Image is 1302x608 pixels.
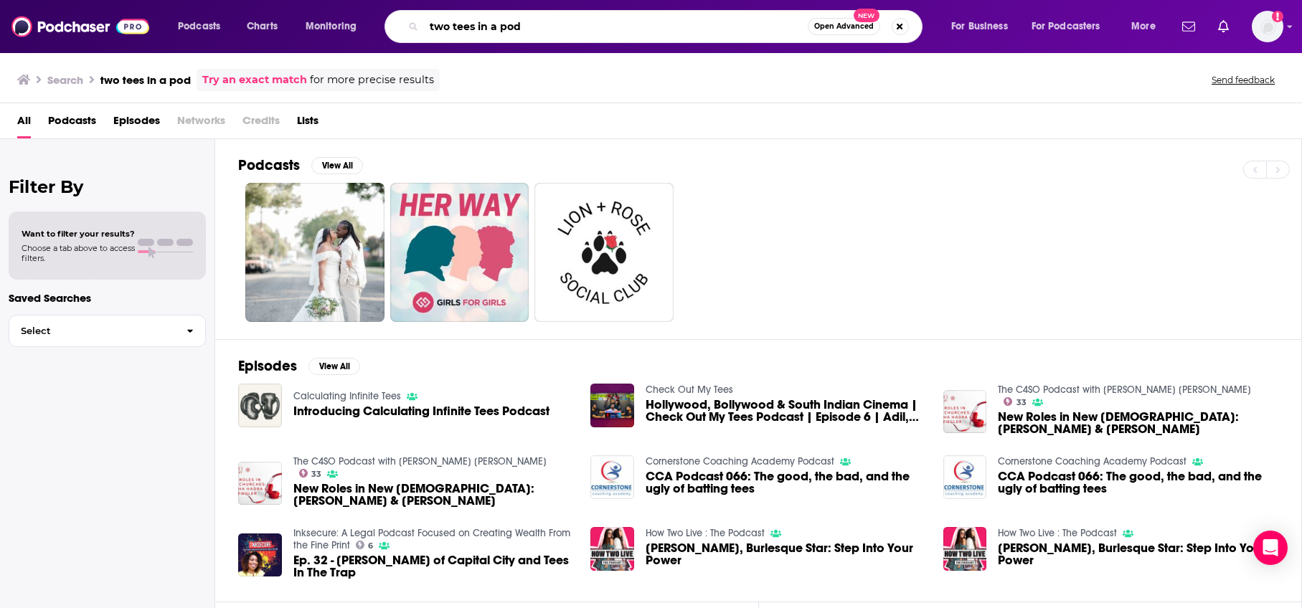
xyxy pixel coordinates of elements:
a: Show notifications dropdown [1212,14,1235,39]
a: Podcasts [48,109,96,138]
p: Saved Searches [9,291,206,305]
h2: Episodes [238,357,297,375]
a: CCA Podcast 066: The good, the bad, and the ugly of batting tees [998,470,1278,495]
a: Cornerstone Coaching Academy Podcast [998,455,1187,467]
a: EpisodesView All [238,357,360,375]
a: Dita Von Teese, Burlesque Star: Step Into Your Power [646,542,926,566]
img: New Roles in New Churches: Teesha Hadra & Jon Ziegler [943,390,987,434]
button: Show profile menu [1252,11,1283,42]
a: Episodes [113,109,160,138]
a: The C4SO Podcast with Bishop Todd Hunter [998,384,1251,396]
span: 33 [311,471,321,478]
button: View All [308,358,360,375]
span: Choose a tab above to access filters. [22,243,135,263]
span: Select [9,326,175,336]
a: The C4SO Podcast with Bishop Todd Hunter [293,455,547,467]
a: New Roles in New Churches: Teesha Hadra & Jon Ziegler [998,411,1278,435]
span: Credits [242,109,280,138]
button: open menu [296,15,375,38]
div: Search podcasts, credits, & more... [398,10,936,43]
img: Podchaser - Follow, Share and Rate Podcasts [11,13,149,40]
a: Dita Von Teese, Burlesque Star: Step Into Your Power [998,542,1278,566]
a: Calculating Infinite Tees [293,390,401,402]
span: New Roles in New [DEMOGRAPHIC_DATA]: [PERSON_NAME] & [PERSON_NAME] [293,483,574,507]
button: open menu [1121,15,1174,38]
button: open menu [941,15,1026,38]
button: Open AdvancedNew [808,18,880,35]
img: CCA Podcast 066: The good, the bad, and the ugly of batting tees [943,455,987,499]
span: 6 [368,543,373,549]
span: Charts [247,16,278,37]
img: Dita Von Teese, Burlesque Star: Step Into Your Power [590,527,634,571]
a: Charts [237,15,286,38]
a: Cornerstone Coaching Academy Podcast [646,455,834,467]
h2: Podcasts [238,156,300,174]
a: 6 [356,541,374,549]
span: For Business [951,16,1008,37]
span: Open Advanced [814,23,874,30]
h3: two tees in a pod [100,73,191,87]
img: CCA Podcast 066: The good, the bad, and the ugly of batting tees [590,455,634,499]
span: Want to filter your results? [22,229,135,239]
a: How Two Live : The Podcast [998,527,1117,539]
a: Ep. 32 - Arsha Jones of Capital City and Tees In The Trap [293,554,574,579]
a: Check Out My Tees [646,384,733,396]
div: Open Intercom Messenger [1253,531,1288,565]
a: 33 [299,469,322,478]
span: Networks [177,109,225,138]
img: User Profile [1252,11,1283,42]
img: Ep. 32 - Arsha Jones of Capital City and Tees In The Trap [238,533,282,577]
span: More [1131,16,1156,37]
button: View All [311,157,363,174]
a: CCA Podcast 066: The good, the bad, and the ugly of batting tees [646,470,926,495]
span: For Podcasters [1032,16,1100,37]
span: 33 [1016,399,1027,406]
button: Select [9,315,206,347]
h3: Search [47,73,83,87]
a: Try an exact match [202,72,307,88]
span: New Roles in New [DEMOGRAPHIC_DATA]: [PERSON_NAME] & [PERSON_NAME] [998,411,1278,435]
a: All [17,109,31,138]
span: [PERSON_NAME], Burlesque Star: Step Into Your Power [646,542,926,566]
button: open menu [168,15,239,38]
input: Search podcasts, credits, & more... [424,15,808,38]
a: Show notifications dropdown [1176,14,1201,39]
span: Logged in as kate.duboisARM [1252,11,1283,42]
h2: Filter By [9,176,206,197]
span: Monitoring [306,16,357,37]
span: New [854,9,879,22]
a: New Roles in New Churches: Teesha Hadra & Jon Ziegler [293,483,574,507]
img: Hollywood, Bollywood & South Indian Cinema | Check Out My Tees Podcast | Episode 6 | Adil, Fahad,... [590,384,634,427]
a: PodcastsView All [238,156,363,174]
img: New Roles in New Churches: Teesha Hadra & Jon Ziegler [238,462,282,505]
a: Lists [297,109,319,138]
button: Send feedback [1207,74,1279,86]
a: Inksecure: A Legal Podcast Focused on Creating Wealth From the Fine Print [293,527,570,551]
a: How Two Live : The Podcast [646,527,765,539]
svg: Add a profile image [1272,11,1283,22]
button: open menu [1022,15,1121,38]
a: Introducing Calculating Infinite Tees Podcast [293,405,549,417]
span: for more precise results [310,72,434,88]
span: [PERSON_NAME], Burlesque Star: Step Into Your Power [998,542,1278,566]
span: Podcasts [178,16,220,37]
span: Ep. 32 - [PERSON_NAME] of Capital City and Tees In The Trap [293,554,574,579]
img: Dita Von Teese, Burlesque Star: Step Into Your Power [943,527,987,571]
img: Introducing Calculating Infinite Tees Podcast [238,384,282,427]
span: Hollywood, Bollywood & South Indian Cinema | Check Out My Tees Podcast | Episode 6 | Adil, Fahad,... [646,399,926,423]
